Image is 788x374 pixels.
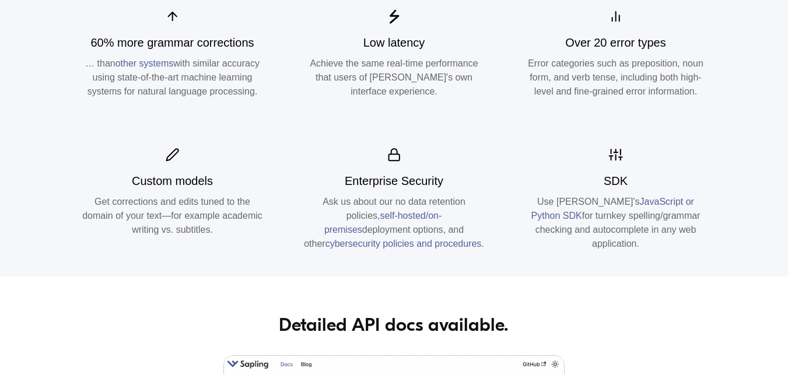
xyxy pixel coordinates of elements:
[325,239,482,249] a: cybersecurity policies and procedures
[324,211,442,235] a: self-hosted/on-premises
[292,9,496,24] img: Insurance
[232,314,556,336] h2: Detailed API docs available.
[514,9,718,24] img: Fintech
[526,195,706,251] p: Use [PERSON_NAME]'s for turnkey spelling/grammar checking and autocomplete in any web application.
[304,36,485,50] h5: Low latency
[71,148,275,162] img: Healthcare
[526,174,706,188] h5: SDK
[514,148,718,162] img: Fintech
[82,57,263,99] p: … than with similar accuracy using state-of-the-art machine learning systems for natural language...
[526,36,706,50] h5: Over 20 error types
[531,197,694,221] a: JavaScript or Python SDK
[304,195,485,251] p: Ask us about our no data retention policies, deployment options, and other .
[526,57,706,99] p: Error categories such as preposition, noun form, and verb tense, including both high-level and fi...
[71,9,275,24] img: Healthcare
[304,57,485,99] p: Achieve the same real-time performance that users of [PERSON_NAME]'s own interface experience.
[82,195,263,237] p: Get corrections and edits tuned to the domain of your text—for example academic writing vs. subti...
[115,58,174,68] a: other systems
[82,36,263,50] h5: 60% more grammar corrections
[292,148,496,162] img: Insurance
[304,174,485,188] h5: Enterprise Security
[82,174,263,188] h5: Custom models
